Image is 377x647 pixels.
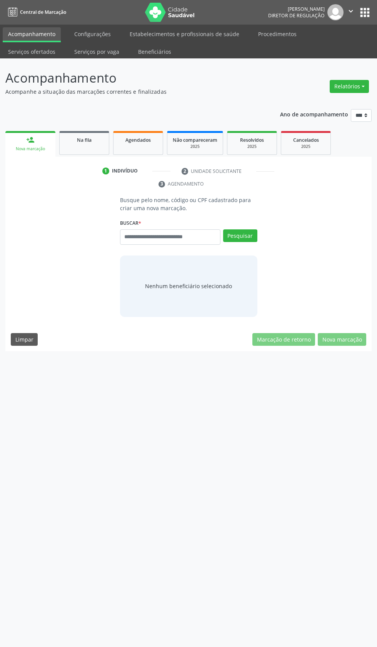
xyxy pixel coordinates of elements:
[3,27,61,42] a: Acompanhamento
[347,7,355,15] i: 
[280,109,348,119] p: Ano de acompanhamento
[268,12,325,19] span: Diretor de regulação
[344,4,358,20] button: 
[69,27,116,41] a: Configurações
[287,144,325,149] div: 2025
[233,144,271,149] div: 2025
[120,217,141,229] label: Buscar
[5,6,66,18] a: Central de Marcação
[358,6,372,19] button: apps
[26,136,35,144] div: person_add
[102,168,109,174] div: 1
[11,146,50,152] div: Nova marcação
[173,137,217,143] span: Não compareceram
[133,45,177,58] a: Beneficiários
[330,80,369,93] button: Relatórios
[112,168,138,174] div: Indivíduo
[77,137,92,143] span: Na fila
[11,333,38,346] button: Limpar
[69,45,125,58] a: Serviços por vaga
[173,144,217,149] div: 2025
[145,282,232,290] span: Nenhum beneficiário selecionado
[120,196,257,212] p: Busque pelo nome, código ou CPF cadastrado para criar uma nova marcação.
[5,68,262,88] p: Acompanhamento
[327,4,344,20] img: img
[20,9,66,15] span: Central de Marcação
[125,137,151,143] span: Agendados
[252,333,315,346] button: Marcação de retorno
[293,137,319,143] span: Cancelados
[124,27,245,41] a: Estabelecimentos e profissionais de saúde
[3,45,61,58] a: Serviços ofertados
[253,27,302,41] a: Procedimentos
[268,6,325,12] div: [PERSON_NAME]
[318,333,366,346] button: Nova marcação
[5,88,262,96] p: Acompanhe a situação das marcações correntes e finalizadas
[240,137,264,143] span: Resolvidos
[223,229,257,242] button: Pesquisar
